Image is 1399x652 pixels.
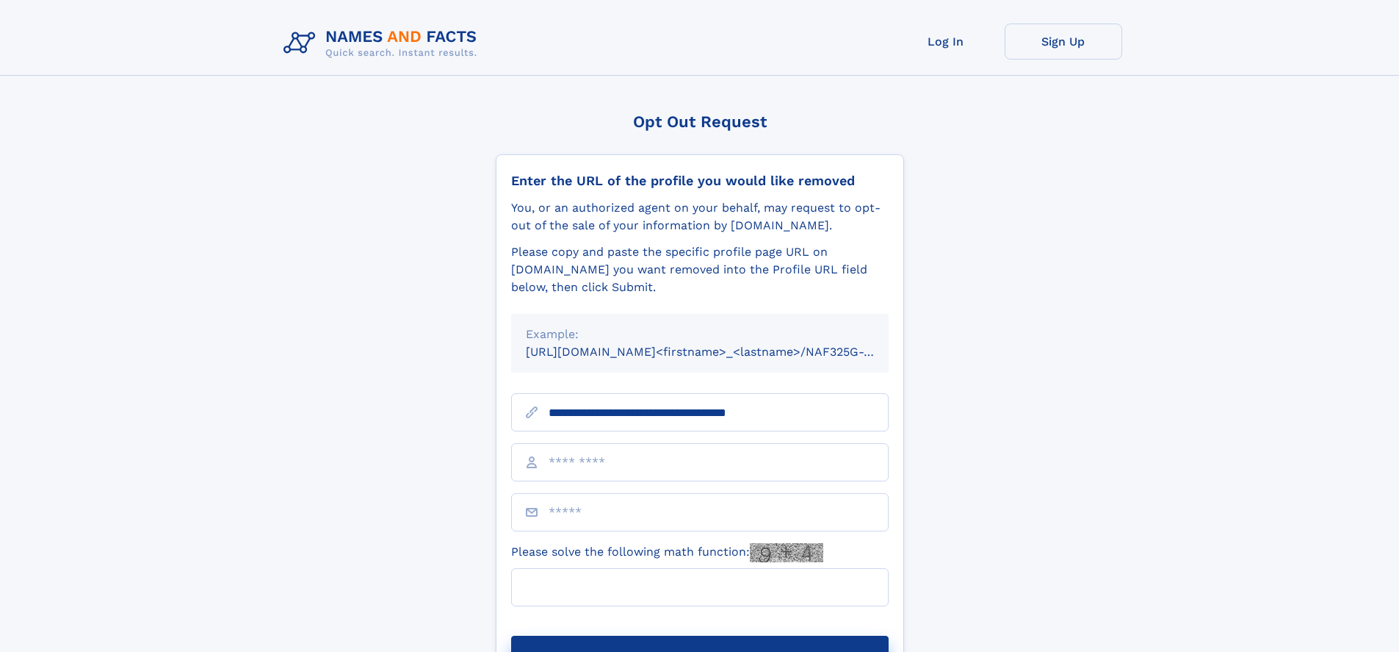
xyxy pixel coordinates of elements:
div: Enter the URL of the profile you would like removed [511,173,889,189]
div: Opt Out Request [496,112,904,131]
label: Please solve the following math function: [511,543,823,562]
a: Log In [887,24,1005,60]
a: Sign Up [1005,24,1122,60]
div: Please copy and paste the specific profile page URL on [DOMAIN_NAME] you want removed into the Pr... [511,243,889,296]
small: [URL][DOMAIN_NAME]<firstname>_<lastname>/NAF325G-xxxxxxxx [526,345,917,359]
div: Example: [526,326,874,343]
div: You, or an authorized agent on your behalf, may request to opt-out of the sale of your informatio... [511,199,889,234]
img: Logo Names and Facts [278,24,489,63]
